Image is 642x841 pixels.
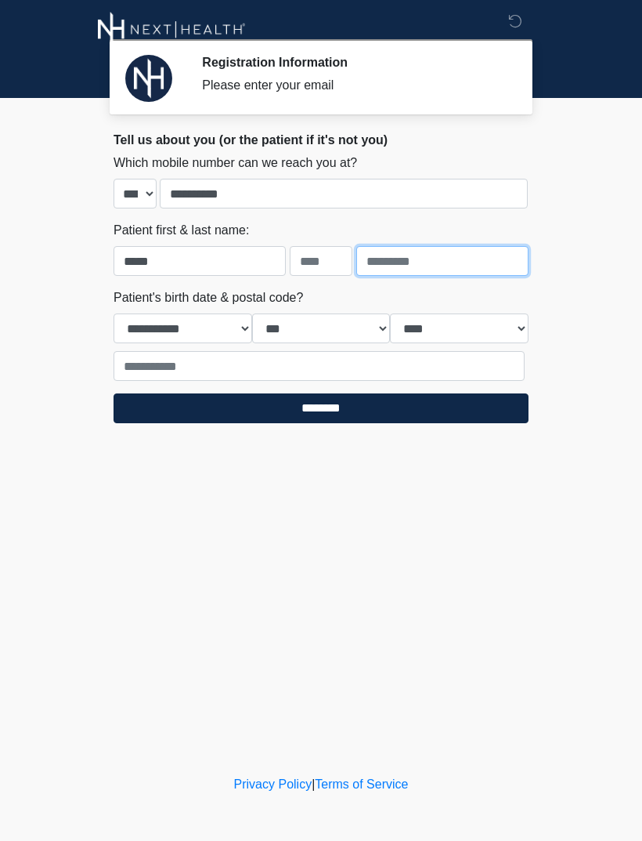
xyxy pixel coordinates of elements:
label: Patient's birth date & postal code? [114,288,303,307]
h2: Registration Information [202,55,505,70]
a: Privacy Policy [234,778,312,791]
a: | [312,778,315,791]
div: Please enter your email [202,76,505,95]
label: Patient first & last name: [114,221,249,240]
img: Agent Avatar [125,55,172,102]
h2: Tell us about you (or the patient if it's not you) [114,132,528,147]
img: Next-Health Montecito Logo [98,12,246,47]
a: Terms of Service [315,778,408,791]
label: Which mobile number can we reach you at? [114,154,357,172]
